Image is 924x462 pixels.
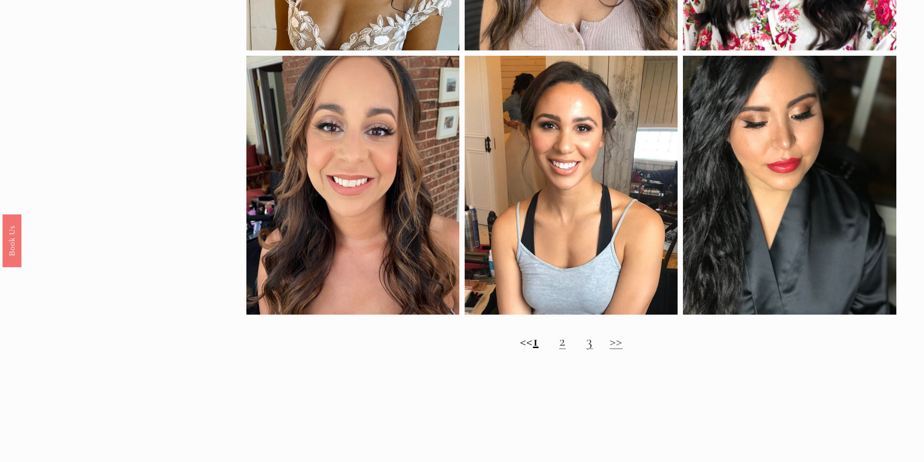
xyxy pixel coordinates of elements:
a: 3 [586,332,593,350]
a: Book Us [2,214,21,267]
h2: << [246,333,896,350]
a: >> [610,332,623,350]
strong: 1 [533,332,539,350]
a: 2 [559,332,566,350]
